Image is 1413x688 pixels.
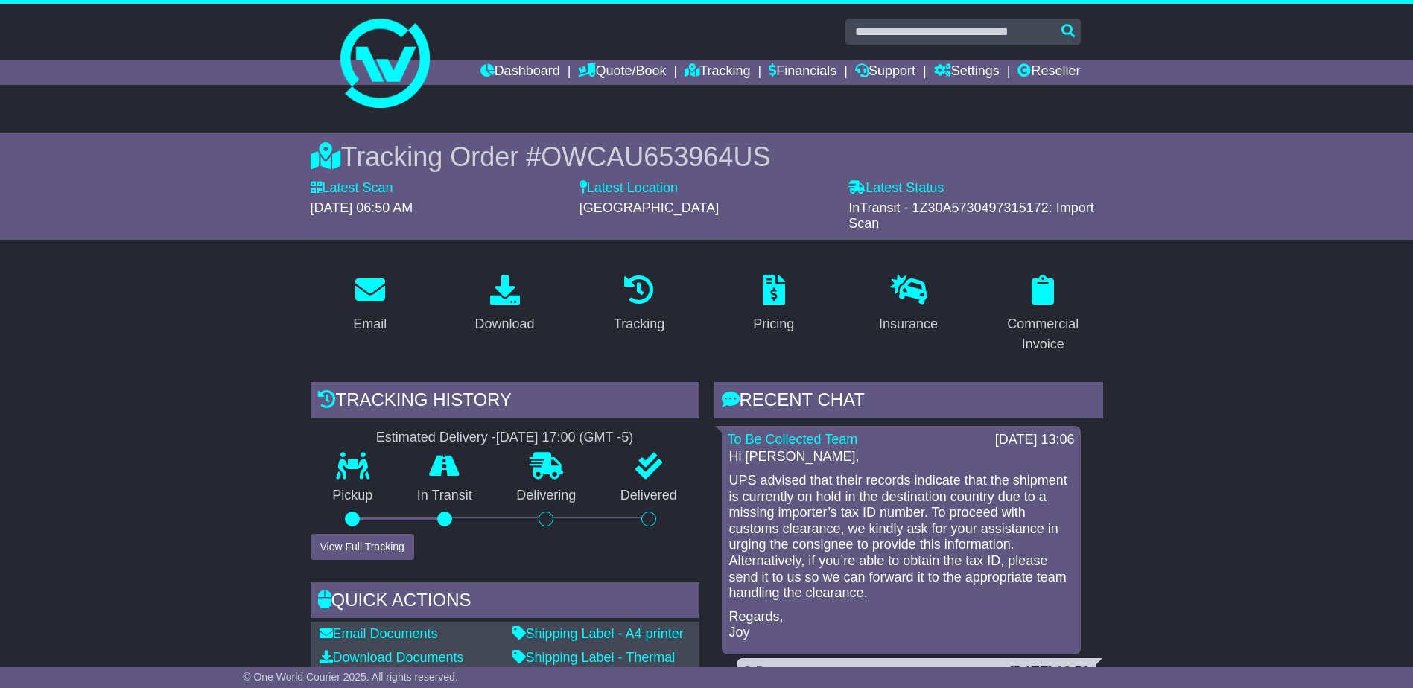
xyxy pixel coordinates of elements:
div: Tracking Order # [311,141,1103,173]
p: UPS advised that their records indicate that the shipment is currently on hold in the destination... [729,473,1073,602]
a: Shipping Label - Thermal printer [512,650,676,681]
a: Download [465,270,544,340]
a: Settings [934,60,1000,85]
span: OWCAU653964US [541,141,770,172]
a: Download Documents [320,650,464,665]
p: Regards, Joy [729,609,1073,641]
label: Latest Status [848,180,944,197]
p: Delivering [495,488,599,504]
p: In Transit [395,488,495,504]
button: View Full Tracking [311,534,414,560]
p: Hi [PERSON_NAME], [729,449,1073,465]
label: Latest Scan [311,180,393,197]
a: Shipping Label - A4 printer [512,626,684,641]
p: Delivered [598,488,699,504]
p: Pickup [311,488,396,504]
div: Insurance [879,314,938,334]
div: [DATE] 17:00 (GMT -5) [496,430,633,446]
span: © One World Courier 2025. All rights reserved. [243,671,458,683]
div: Tracking history [311,382,699,422]
a: Quote/Book [578,60,666,85]
label: Latest Location [580,180,678,197]
div: Pricing [753,314,794,334]
div: Estimated Delivery - [311,430,699,446]
a: Dashboard [480,60,560,85]
div: Quick Actions [311,582,699,622]
a: C B [743,664,765,679]
a: Financials [769,60,836,85]
a: Email Documents [320,626,438,641]
span: [DATE] 06:50 AM [311,200,413,215]
a: Insurance [869,270,947,340]
div: Tracking [614,314,664,334]
a: To Be Collected Team [728,432,858,447]
div: [DATE] 13:06 [995,432,1075,448]
a: Support [855,60,915,85]
a: Pricing [743,270,804,340]
a: Commercial Invoice [983,270,1103,360]
a: Email [343,270,396,340]
div: Commercial Invoice [993,314,1093,354]
div: RECENT CHAT [714,382,1103,422]
span: [GEOGRAPHIC_DATA] [580,200,719,215]
div: [DATE] 12:52 [1010,664,1090,681]
a: Tracking [685,60,750,85]
a: Tracking [604,270,674,340]
div: Email [353,314,387,334]
a: Reseller [1017,60,1080,85]
span: InTransit - 1Z30A5730497315172: Import Scan [848,200,1094,232]
div: Download [474,314,534,334]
